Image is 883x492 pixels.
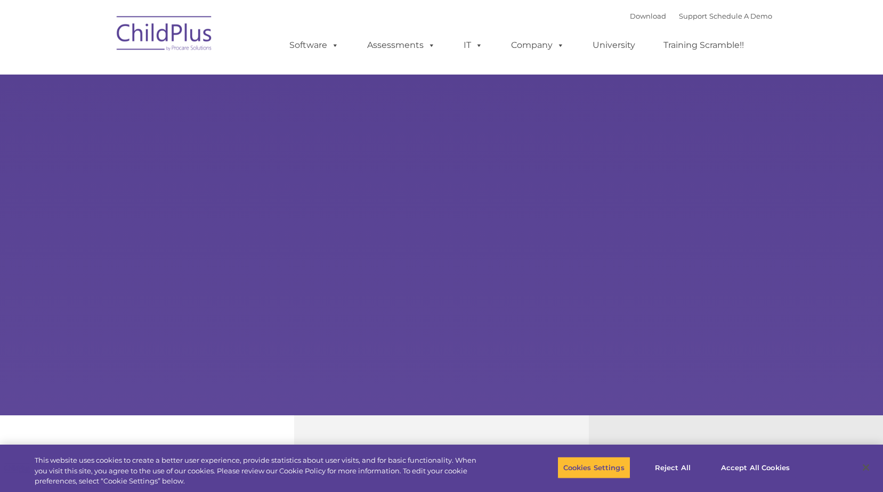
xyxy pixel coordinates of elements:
a: Download [630,12,666,20]
button: Cookies Settings [557,456,630,479]
a: Software [279,35,350,56]
a: Schedule A Demo [709,12,772,20]
font: | [630,12,772,20]
a: Support [679,12,707,20]
button: Reject All [639,456,706,479]
a: University [582,35,646,56]
button: Accept All Cookies [715,456,796,479]
a: IT [453,35,493,56]
div: This website uses cookies to create a better user experience, provide statistics about user visit... [35,455,485,487]
a: Company [500,35,575,56]
a: Assessments [357,35,446,56]
a: Training Scramble!! [653,35,755,56]
img: ChildPlus by Procare Solutions [111,9,218,62]
button: Close [854,456,878,479]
